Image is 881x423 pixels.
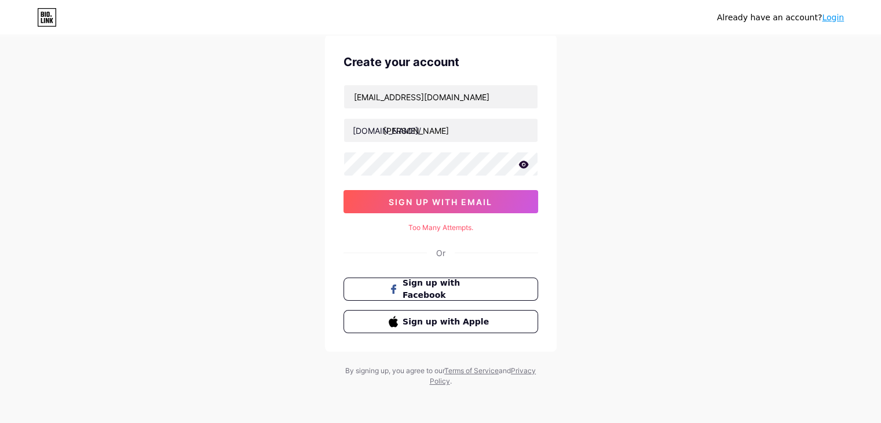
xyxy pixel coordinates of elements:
span: sign up with email [389,197,492,207]
button: Sign up with Facebook [343,278,538,301]
span: Sign up with Apple [403,316,492,328]
button: sign up with email [343,190,538,213]
input: Email [344,85,538,108]
input: username [344,119,538,142]
div: Already have an account? [717,12,844,24]
div: Create your account [343,53,538,71]
div: Or [436,247,445,259]
a: Terms of Service [444,366,499,375]
button: Sign up with Apple [343,310,538,333]
span: Sign up with Facebook [403,277,492,301]
div: Too Many Attempts. [343,223,538,233]
div: By signing up, you agree to our and . [342,366,539,386]
div: [DOMAIN_NAME]/ [353,125,421,137]
a: Login [822,13,844,22]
